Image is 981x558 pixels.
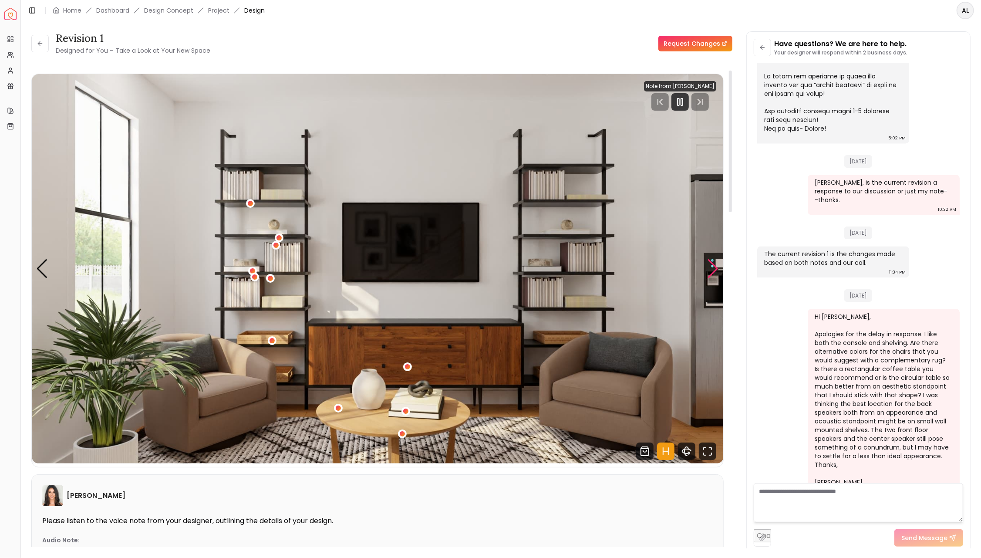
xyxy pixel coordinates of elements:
[775,39,908,49] p: Have questions? We are here to help.
[56,46,210,55] small: Designed for You – Take a Look at Your New Space
[888,134,906,142] div: 5:02 PM
[244,6,265,15] span: Design
[144,6,193,15] li: Design Concept
[644,81,716,91] div: Note from [PERSON_NAME]
[36,259,48,278] div: Previous slide
[32,74,724,463] div: 2 / 4
[208,6,229,15] a: Project
[4,8,17,20] img: Spacejoy Logo
[957,2,974,19] button: AL
[42,517,713,525] p: Please listen to the voice note from your designer, outlining the details of your design.
[889,268,906,277] div: 11:34 PM
[775,49,908,56] p: Your designer will respond within 2 business days.
[957,3,973,18] span: AL
[844,289,872,302] span: [DATE]
[815,178,951,204] div: [PERSON_NAME], is the current revision a response to our discussion or just my note--thanks.
[53,6,265,15] nav: breadcrumb
[4,8,17,20] a: Spacejoy
[67,490,125,501] h6: [PERSON_NAME]
[844,155,872,168] span: [DATE]
[658,36,732,51] a: Request Changes
[675,97,685,107] svg: Pause
[764,250,900,267] div: The current revision 1 is the changes made based on both notes and our call.
[42,536,80,544] p: Audio Note:
[699,443,716,460] svg: Fullscreen
[707,259,719,278] div: Next slide
[844,227,872,239] span: [DATE]
[42,485,63,506] img: Angela Amore
[657,443,674,460] svg: Hotspots Toggle
[56,31,210,45] h3: Revision 1
[938,205,956,214] div: 10:32 AM
[815,312,951,487] div: Hi [PERSON_NAME], Apologies for the delay in response. I like both the console and shelving. Are ...
[636,443,654,460] svg: Shop Products from this design
[678,443,695,460] svg: 360 View
[96,6,129,15] a: Dashboard
[32,74,723,463] div: Carousel
[32,74,724,463] img: Design Render 2
[63,6,81,15] a: Home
